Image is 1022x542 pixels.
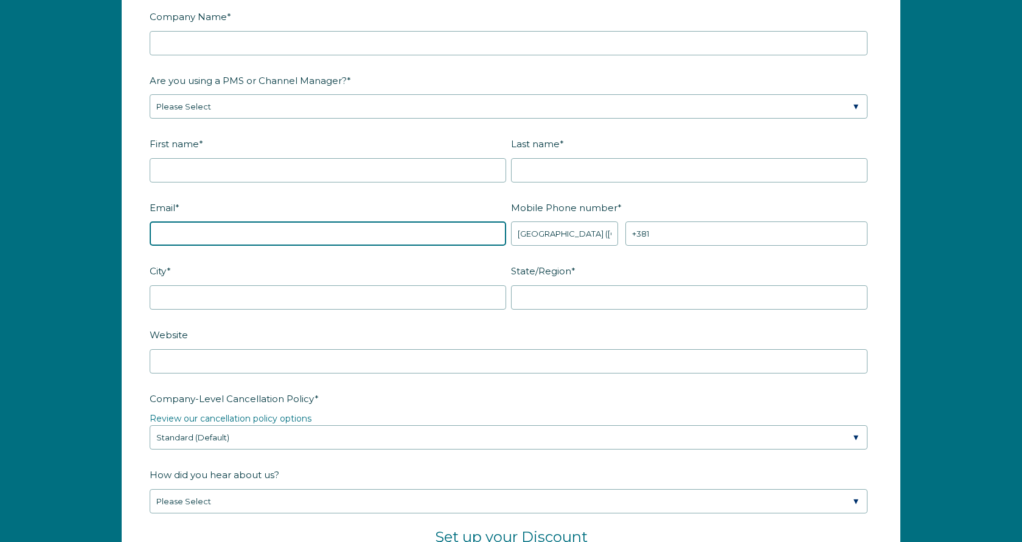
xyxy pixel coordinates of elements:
[150,71,347,90] span: Are you using a PMS or Channel Manager?
[150,465,279,484] span: How did you hear about us?
[150,413,311,424] a: Review our cancellation policy options
[511,134,560,153] span: Last name
[150,7,227,26] span: Company Name
[511,262,571,280] span: State/Region
[150,325,188,344] span: Website
[150,262,167,280] span: City
[150,198,175,217] span: Email
[150,389,315,408] span: Company-Level Cancellation Policy
[150,134,199,153] span: First name
[511,198,617,217] span: Mobile Phone number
